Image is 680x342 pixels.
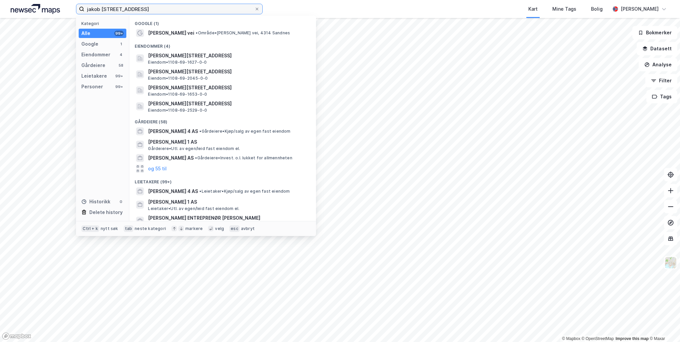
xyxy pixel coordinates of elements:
span: • [195,155,197,160]
input: Søk på adresse, matrikkel, gårdeiere, leietakere eller personer [84,4,254,14]
div: 99+ [114,73,124,79]
div: Mine Tags [552,5,576,13]
span: Eiendom • 1108-69-1627-0-0 [148,60,207,65]
button: Analyse [639,58,677,71]
span: [PERSON_NAME] 4 AS [148,187,198,195]
span: Område • [PERSON_NAME] vei, 4314 Sandnes [196,30,290,36]
span: • [196,30,198,35]
a: OpenStreetMap [582,336,614,341]
button: Bokmerker [632,26,677,39]
div: Eiendommer (4) [129,38,316,50]
div: avbryt [241,226,255,231]
div: Kategori [81,21,126,26]
span: • [199,129,201,134]
div: 99+ [114,84,124,89]
a: Improve this map [616,336,649,341]
span: [PERSON_NAME][STREET_ADDRESS] [148,84,308,92]
span: Eiendom • 1108-69-1653-0-0 [148,92,207,97]
span: [PERSON_NAME][STREET_ADDRESS] [148,52,308,60]
button: og 55 til [148,165,167,173]
span: [PERSON_NAME] 1 AS [148,198,308,206]
div: Leietakere (99+) [129,174,316,186]
span: Leietaker • Utl. av egen/leid fast eiendom el. [148,206,239,211]
div: Historikk [81,198,110,206]
div: esc [229,225,240,232]
div: 0 [118,199,124,204]
span: [PERSON_NAME] vei [148,29,194,37]
div: Google [81,40,98,48]
div: markere [185,226,203,231]
div: Leietakere [81,72,107,80]
div: Kontrollprogram for chat [647,310,680,342]
span: [PERSON_NAME] 4 AS [148,127,198,135]
span: Gårdeiere • Utl. av egen/leid fast eiendom el. [148,146,240,151]
button: Tags [646,90,677,103]
span: • [199,189,201,194]
div: 1 [118,41,124,47]
div: 4 [118,52,124,57]
span: Eiendom • 1108-69-2529-0-0 [148,108,207,113]
span: Leietaker • Kjøp/salg av egen fast eiendom [199,189,290,194]
span: Eiendom • 1108-69-2045-0-0 [148,76,208,81]
a: Mapbox [562,336,580,341]
div: 99+ [114,31,124,36]
span: [PERSON_NAME][STREET_ADDRESS] [148,100,308,108]
div: neste kategori [135,226,166,231]
div: Bolig [591,5,603,13]
img: Z [664,256,677,269]
span: [PERSON_NAME] 1 AS [148,138,308,146]
div: Gårdeiere [81,61,105,69]
div: Ctrl + k [81,225,99,232]
span: [PERSON_NAME] AS [148,154,194,162]
div: Personer [81,83,103,91]
div: velg [215,226,224,231]
div: Alle [81,29,90,37]
span: Gårdeiere • Invest. o.l. lukket for allmennheten [195,155,292,161]
div: Gårdeiere (58) [129,114,316,126]
button: Filter [645,74,677,87]
img: logo.a4113a55bc3d86da70a041830d287a7e.svg [11,4,60,14]
div: Google (1) [129,16,316,28]
div: Delete history [89,208,123,216]
iframe: Chat Widget [647,310,680,342]
div: tab [124,225,134,232]
div: Kart [528,5,538,13]
div: nytt søk [101,226,118,231]
span: [PERSON_NAME][STREET_ADDRESS] [148,68,308,76]
a: Mapbox homepage [2,332,31,340]
span: [PERSON_NAME] ENTREPRENØR [PERSON_NAME] [148,214,260,222]
div: Eiendommer [81,51,110,59]
span: Gårdeiere • Kjøp/salg av egen fast eiendom [199,129,290,134]
div: 58 [118,63,124,68]
button: Datasett [637,42,677,55]
div: [PERSON_NAME] [621,5,659,13]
